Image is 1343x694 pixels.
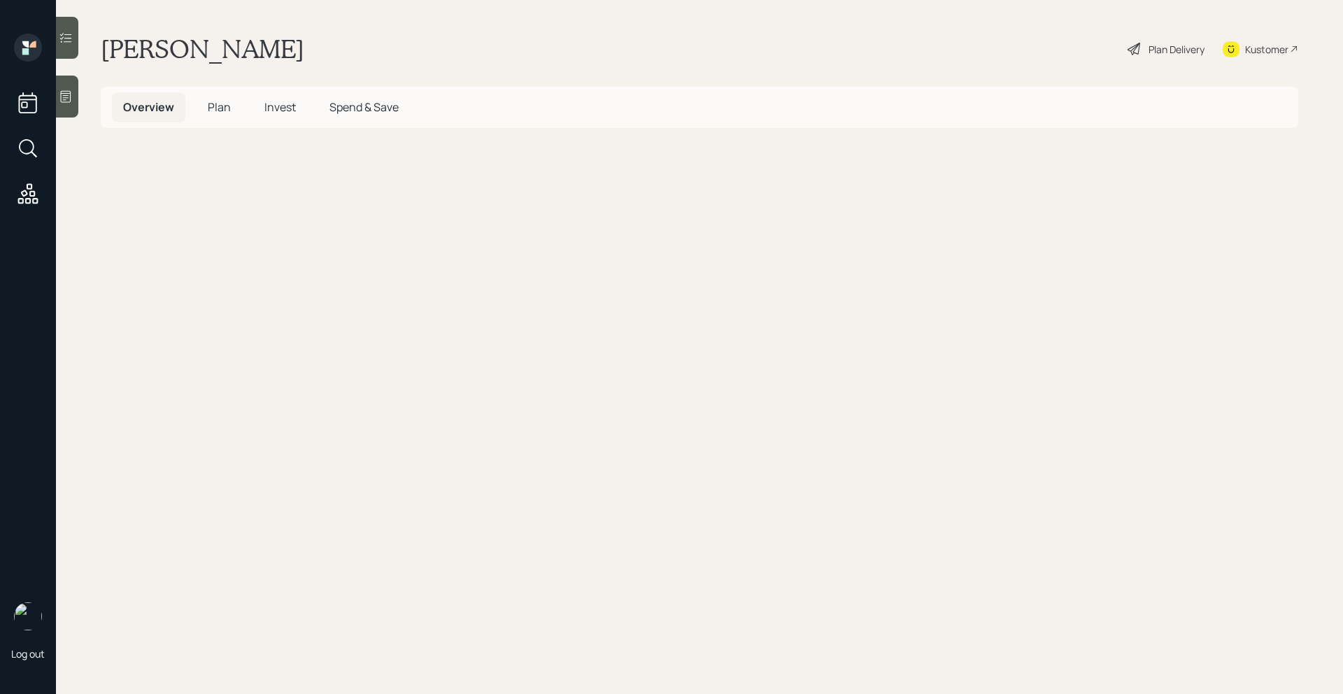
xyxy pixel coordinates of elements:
div: Plan Delivery [1149,42,1205,57]
span: Spend & Save [329,99,399,115]
div: Kustomer [1245,42,1288,57]
img: retirable_logo.png [14,602,42,630]
div: Log out [11,647,45,660]
h1: [PERSON_NAME] [101,34,304,64]
span: Overview [123,99,174,115]
span: Plan [208,99,231,115]
span: Invest [264,99,296,115]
